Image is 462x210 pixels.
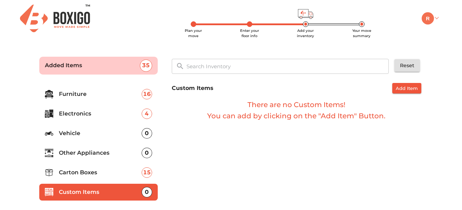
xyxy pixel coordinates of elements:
button: Add Item [392,83,421,94]
input: Search Inventory [182,59,394,74]
p: Other Appliances [59,149,142,157]
div: 35 [140,59,152,72]
div: 16 [142,89,152,99]
span: Plan your move [185,28,202,38]
span: Enter your floor info [240,28,259,38]
p: Added Items [45,61,140,70]
p: Vehicle [59,129,142,138]
h6: There are no Custom Items! You can add by clicking on the "Add Item" Button. [172,99,421,121]
div: 0 [142,128,152,139]
img: Boxigo [20,5,90,32]
p: Electronics [59,110,142,118]
div: 0 [142,148,152,158]
div: 15 [142,167,152,178]
p: Carton Boxes [59,168,142,177]
h6: Custom Items [172,83,213,93]
p: Furniture [59,90,142,98]
span: Add Item [396,84,418,92]
span: Your move summary [352,28,371,38]
span: Reset [400,61,414,70]
div: 0 [142,187,152,197]
p: Custom Items [59,188,142,196]
span: Add your inventory [297,28,314,38]
button: Reset [394,59,420,72]
div: 4 [142,108,152,119]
